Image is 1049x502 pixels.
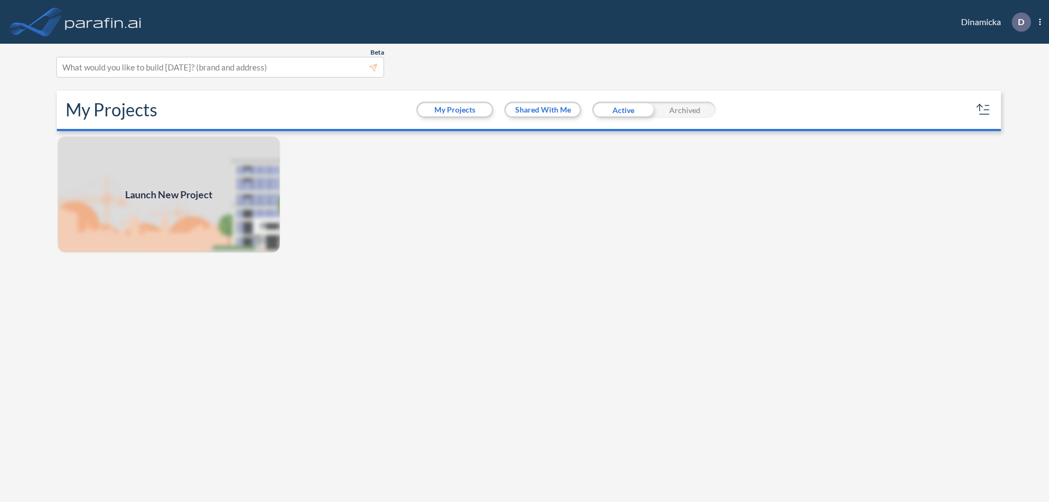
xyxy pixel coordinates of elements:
[418,103,492,116] button: My Projects
[975,101,992,119] button: sort
[506,103,580,116] button: Shared With Me
[57,135,281,253] img: add
[945,13,1041,32] div: Dinamicka
[57,135,281,253] a: Launch New Project
[1018,17,1024,27] p: D
[654,102,716,118] div: Archived
[66,99,157,120] h2: My Projects
[370,48,384,57] span: Beta
[125,187,213,202] span: Launch New Project
[63,11,144,33] img: logo
[592,102,654,118] div: Active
